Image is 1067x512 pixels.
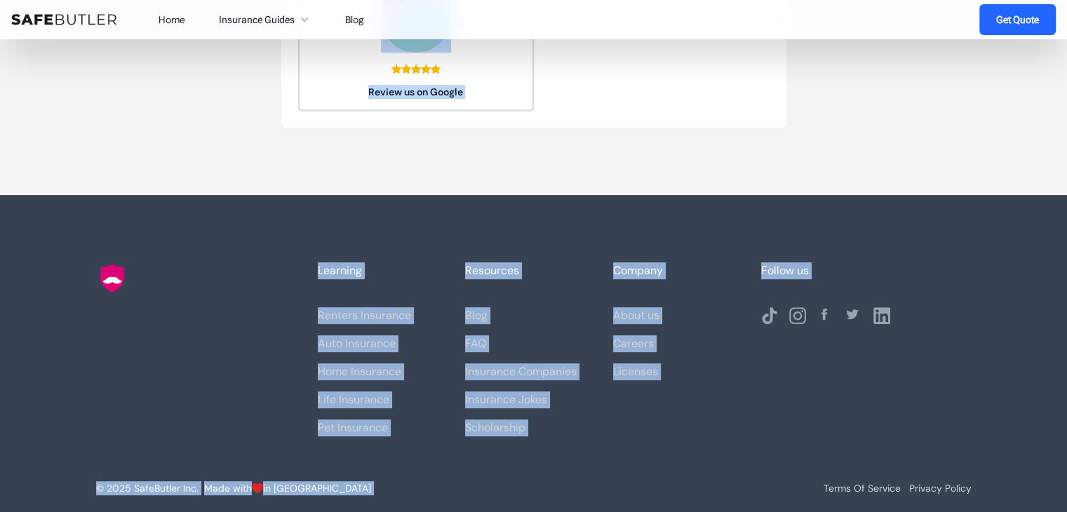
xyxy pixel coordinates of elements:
[159,13,185,26] a: Home
[613,336,654,351] a: Careers
[465,420,525,435] a: Scholarship
[318,308,411,323] a: Renters Insurance
[613,308,659,323] a: About us
[96,481,199,495] div: © 2025 SafeButler Inc.
[613,262,750,279] div: Company
[465,392,547,407] a: Insurance Jokes
[318,262,455,279] div: Learning
[979,4,1056,35] a: Get Quote
[204,481,371,495] div: Made with in [GEOGRAPHIC_DATA]
[11,14,116,25] img: SafeButler Text Logo
[318,420,388,435] a: Pet Insurance
[465,364,577,379] a: Insurance Companies
[318,336,396,351] a: Auto Insurance
[465,336,486,351] a: FAQ
[391,64,441,74] div: 5.0
[824,481,901,504] a: Terms Of Service
[465,262,602,279] div: Resources
[318,364,401,379] a: Home Insurance
[318,392,389,407] a: Life Insurance
[761,262,898,279] div: Follow us
[345,13,364,26] a: Blog
[219,11,311,28] button: Insurance Guides
[909,481,972,504] a: Privacy Policy
[299,85,533,99] span: Review us on Google
[613,364,658,379] a: Licenses
[465,308,488,323] a: Blog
